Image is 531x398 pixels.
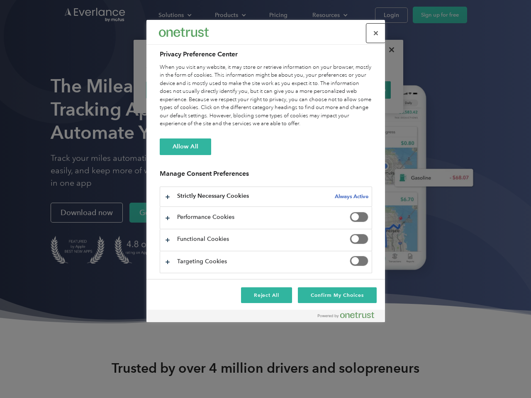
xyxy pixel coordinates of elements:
[146,20,385,322] div: Privacy Preference Center
[159,28,209,36] img: Everlance
[160,63,372,128] div: When you visit any website, it may store or retrieve information on your browser, mostly in the f...
[367,24,385,42] button: Close
[160,49,372,59] h2: Privacy Preference Center
[241,287,292,303] button: Reject All
[159,24,209,41] div: Everlance
[146,20,385,322] div: Preference center
[318,312,381,322] a: Powered by OneTrust Opens in a new Tab
[298,287,376,303] button: Confirm My Choices
[160,138,211,155] button: Allow All
[160,170,372,182] h3: Manage Consent Preferences
[318,312,374,318] img: Powered by OneTrust Opens in a new Tab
